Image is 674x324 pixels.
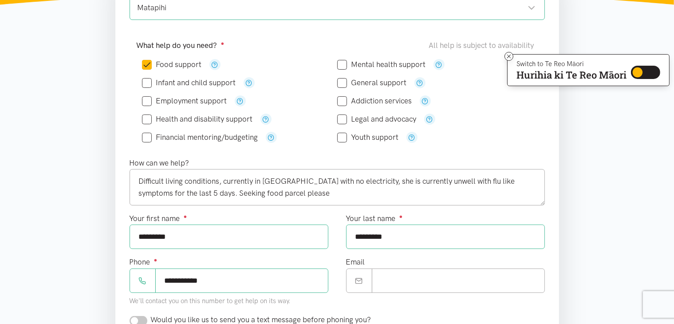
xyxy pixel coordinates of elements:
[137,40,225,51] label: What help do you need?
[142,97,227,105] label: Employment support
[337,79,407,87] label: General support
[337,115,417,123] label: Legal and advocacy
[337,97,412,105] label: Addiction services
[337,61,426,68] label: Mental health support
[138,2,536,14] div: Matapihi
[142,61,202,68] label: Food support
[346,256,365,268] label: Email
[151,315,371,324] span: Would you like us to send you a text message before phoning you?
[142,134,258,141] label: Financial mentoring/budgeting
[130,256,158,268] label: Phone
[155,269,328,293] input: Phone number
[372,269,545,293] input: Email
[154,257,158,263] sup: ●
[346,213,403,225] label: Your last name
[142,79,236,87] label: Infant and child support
[399,213,403,220] sup: ●
[130,297,291,305] small: We'll contact you on this number to get help on its way.
[221,40,225,47] sup: ●
[429,40,538,51] div: All help is subject to availability
[130,157,189,169] label: How can we help?
[516,71,627,79] p: Hurihia ki Te Reo Māori
[337,134,399,141] label: Youth support
[142,115,253,123] label: Health and disability support
[184,213,187,220] sup: ●
[130,213,187,225] label: Your first name
[516,61,627,67] p: Switch to Te Reo Māori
